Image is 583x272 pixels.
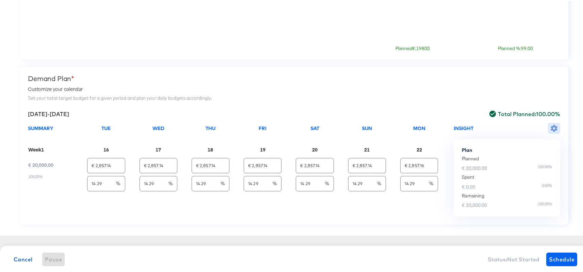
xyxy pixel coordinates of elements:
div: Spent [462,173,552,179]
input: Enter Group Budget [140,155,177,169]
div: % [400,175,438,190]
div: 16 [103,146,109,151]
div: Fri [259,125,266,130]
div: 22 [417,146,422,151]
div: Sun [362,125,372,130]
div: € 20,000.00 [28,161,53,170]
div: Wed [152,125,164,130]
div: Week 1 [28,146,44,151]
div: % [87,175,125,190]
div: % [192,175,229,190]
input: Enter Group Budget [296,155,333,169]
div: 0.00% [542,182,552,189]
div: 100.00% [538,201,552,207]
div: Sat [310,125,319,130]
div: Plan [462,146,552,152]
div: [DATE] - [DATE] [28,110,69,116]
span: Schedule [549,254,574,263]
div: Mon [413,125,425,130]
div: % [140,175,177,190]
div: 17 [156,146,161,151]
div: Tue [101,125,111,130]
div: 21 [364,146,370,151]
div: 18 [208,146,213,151]
div: % [244,175,281,190]
input: Enter Group Budget [401,155,438,169]
button: Cancel [11,252,35,265]
div: € 20,000.00 [462,163,487,170]
div: % [348,175,386,190]
div: Total Planned: 100.00% [489,110,560,116]
div: Set your total target budget for a given period and plan your daily budgets accordingly. [28,94,560,100]
div: € 20,000.00 [462,201,487,207]
div: Status: Not Started [488,255,539,262]
div: € 0.00 [462,182,475,189]
div: Customize your calendar [28,82,560,94]
div: Planned € : 19800 [395,44,430,51]
div: SUMMARY [28,125,53,143]
div: 100.00% [28,170,53,178]
div: Demand Plan [28,74,560,82]
div: 100.00% [538,163,552,170]
button: Schedule [546,252,577,265]
span: Cancel [14,254,33,263]
div: % [296,175,334,190]
div: INSIGHT [454,125,473,133]
div: 19 [260,146,265,151]
div: 20 [312,146,318,151]
input: Enter Group Budget [192,155,229,169]
input: Enter Group Budget [87,155,125,169]
input: Enter Group Budget [244,155,281,169]
div: Remaining [462,192,552,198]
div: Planned [462,155,552,161]
input: Enter Group Budget [349,155,386,169]
div: Thu [206,125,215,130]
div: Planned %: 99.00 [498,44,533,51]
